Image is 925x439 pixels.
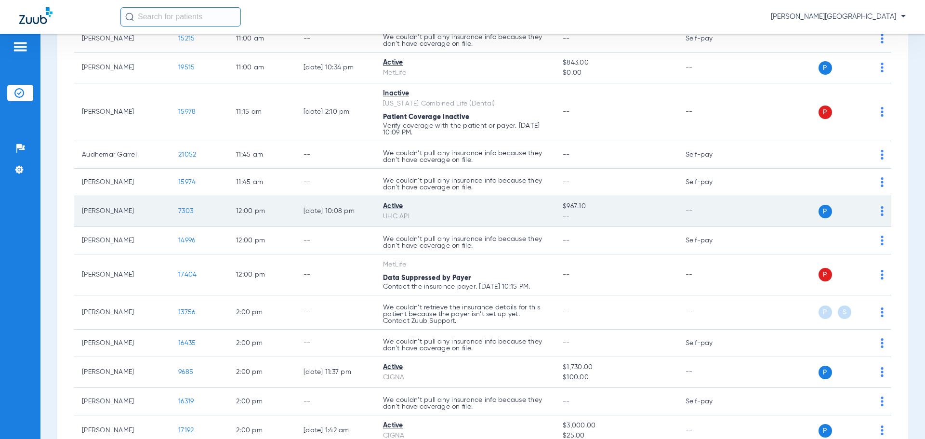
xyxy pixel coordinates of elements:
[178,237,195,244] span: 14996
[178,271,197,278] span: 17404
[383,201,547,212] div: Active
[228,169,296,196] td: 11:45 AM
[881,206,884,216] img: group-dot-blue.svg
[819,61,832,75] span: P
[228,388,296,415] td: 2:00 PM
[859,367,869,377] img: x.svg
[228,141,296,169] td: 11:45 AM
[296,227,375,254] td: --
[74,254,171,295] td: [PERSON_NAME]
[678,141,743,169] td: Self-pay
[228,196,296,227] td: 12:00 PM
[859,397,869,406] img: x.svg
[819,424,832,438] span: P
[228,357,296,388] td: 2:00 PM
[228,295,296,330] td: 2:00 PM
[383,421,547,431] div: Active
[563,362,670,372] span: $1,730.00
[383,122,547,136] p: Verify coverage with the patient or payer. [DATE] 10:09 PM.
[859,63,869,72] img: x.svg
[296,53,375,83] td: [DATE] 10:34 PM
[859,426,869,435] img: x.svg
[74,357,171,388] td: [PERSON_NAME]
[296,357,375,388] td: [DATE] 11:37 PM
[296,25,375,53] td: --
[881,34,884,43] img: group-dot-blue.svg
[678,169,743,196] td: Self-pay
[678,357,743,388] td: --
[296,196,375,227] td: [DATE] 10:08 PM
[228,83,296,141] td: 11:15 AM
[563,237,570,244] span: --
[383,68,547,78] div: MetLife
[678,254,743,295] td: --
[383,304,547,324] p: We couldn’t retrieve the insurance details for this patient because the payer isn’t set up yet. C...
[125,13,134,21] img: Search Icon
[383,275,471,281] span: Data Suppressed by Payer
[838,306,851,319] span: S
[881,338,884,348] img: group-dot-blue.svg
[74,295,171,330] td: [PERSON_NAME]
[383,372,547,383] div: CIGNA
[296,169,375,196] td: --
[228,53,296,83] td: 11:00 AM
[74,169,171,196] td: [PERSON_NAME]
[881,177,884,187] img: group-dot-blue.svg
[383,260,547,270] div: MetLife
[74,227,171,254] td: [PERSON_NAME]
[678,330,743,357] td: Self-pay
[881,270,884,279] img: group-dot-blue.svg
[563,398,570,405] span: --
[881,236,884,245] img: group-dot-blue.svg
[178,64,195,71] span: 19515
[178,151,196,158] span: 21052
[678,53,743,83] td: --
[678,25,743,53] td: Self-pay
[74,25,171,53] td: [PERSON_NAME]
[383,362,547,372] div: Active
[881,367,884,377] img: group-dot-blue.svg
[296,141,375,169] td: --
[178,340,196,346] span: 16435
[178,309,195,316] span: 13756
[859,150,869,160] img: x.svg
[563,35,570,42] span: --
[383,283,547,290] p: Contact the insurance payer. [DATE] 10:15 PM.
[859,177,869,187] img: x.svg
[819,306,832,319] span: P
[228,330,296,357] td: 2:00 PM
[383,150,547,163] p: We couldn’t pull any insurance info because they don’t have coverage on file.
[178,108,196,115] span: 15978
[74,53,171,83] td: [PERSON_NAME]
[881,63,884,72] img: group-dot-blue.svg
[563,108,570,115] span: --
[819,106,832,119] span: P
[383,114,469,120] span: Patient Coverage Inactive
[771,12,906,22] span: [PERSON_NAME][GEOGRAPHIC_DATA]
[120,7,241,27] input: Search for patients
[228,254,296,295] td: 12:00 PM
[859,107,869,117] img: x.svg
[819,268,832,281] span: P
[178,398,194,405] span: 16319
[563,68,670,78] span: $0.00
[678,295,743,330] td: --
[383,338,547,352] p: We couldn’t pull any insurance info because they don’t have coverage on file.
[563,421,670,431] span: $3,000.00
[678,196,743,227] td: --
[859,236,869,245] img: x.svg
[74,83,171,141] td: [PERSON_NAME]
[296,330,375,357] td: --
[74,196,171,227] td: [PERSON_NAME]
[383,34,547,47] p: We couldn’t pull any insurance info because they don’t have coverage on file.
[178,369,193,375] span: 9685
[178,179,196,186] span: 15974
[859,34,869,43] img: x.svg
[881,150,884,160] img: group-dot-blue.svg
[819,205,832,218] span: P
[563,340,570,346] span: --
[383,212,547,222] div: UHC API
[877,393,925,439] iframe: Chat Widget
[563,151,570,158] span: --
[563,271,570,278] span: --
